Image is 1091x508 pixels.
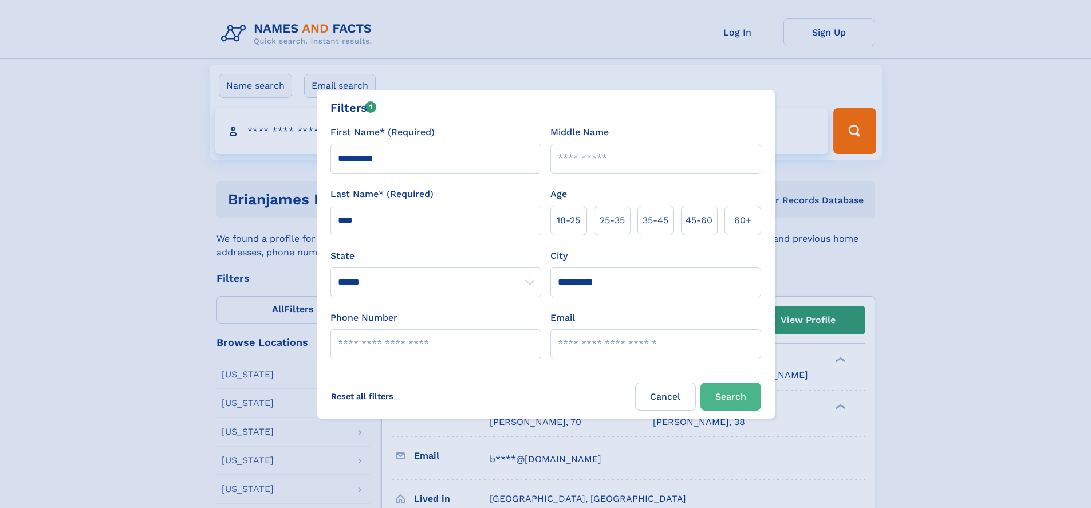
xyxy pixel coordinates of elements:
label: Age [550,187,567,201]
label: Last Name* (Required) [330,187,434,201]
label: State [330,249,541,263]
button: Search [700,383,761,411]
span: 25‑35 [600,214,625,227]
label: City [550,249,568,263]
label: Email [550,311,575,325]
label: First Name* (Required) [330,125,435,139]
span: 60+ [734,214,751,227]
span: 45‑60 [686,214,712,227]
span: 35‑45 [643,214,668,227]
label: Cancel [635,383,696,411]
div: Filters [330,99,377,116]
label: Phone Number [330,311,397,325]
label: Reset all filters [324,383,401,410]
span: 18‑25 [557,214,580,227]
label: Middle Name [550,125,609,139]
